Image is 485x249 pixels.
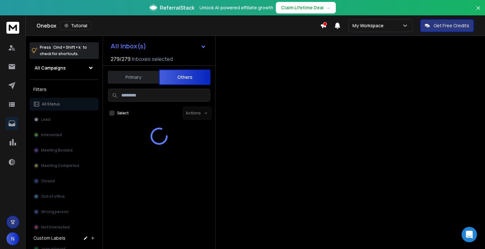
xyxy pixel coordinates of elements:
[106,40,211,53] button: All Inbox(s)
[132,55,173,63] h3: Inboxes selected
[30,62,99,74] button: All Campaigns
[40,44,87,57] p: Press to check for shortcuts.
[35,65,66,71] h1: All Campaigns
[108,70,159,84] button: Primary
[6,232,19,245] button: N
[111,55,131,63] span: 279 / 279
[420,19,474,32] button: Get Free Credits
[326,4,331,11] span: →
[117,111,129,116] label: Select
[462,227,477,242] div: Open Intercom Messenger
[33,235,65,241] h3: Custom Labels
[52,44,81,51] span: Cmd + Shift + k
[474,4,482,19] button: Close banner
[434,22,469,29] p: Get Free Credits
[353,22,386,29] p: My Workspace
[111,43,146,49] h1: All Inbox(s)
[276,2,336,13] button: Claim Lifetime Deal→
[37,21,320,30] div: Onebox
[60,21,91,30] button: Tutorial
[30,85,99,94] h3: Filters
[160,4,194,12] span: ReferralStack
[200,4,273,11] p: Unlock AI-powered affiliate growth
[159,70,210,85] button: Others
